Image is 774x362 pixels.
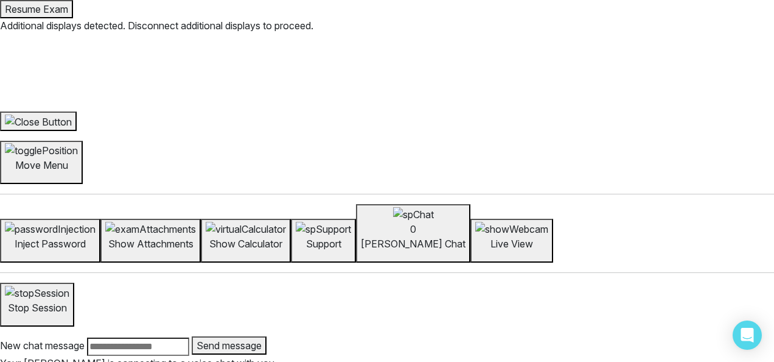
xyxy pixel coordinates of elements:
[100,219,201,263] button: Show Attachments
[206,222,286,236] img: virtualCalculator
[5,158,78,172] p: Move Menu
[5,300,69,315] p: Stop Session
[5,143,78,158] img: togglePosition
[105,236,196,251] p: Show Attachments
[105,222,196,236] img: examAttachments
[291,219,356,263] button: Support
[5,286,69,300] img: stopSession
[733,321,762,350] div: Open Intercom Messenger
[5,222,96,236] img: passwordInjection
[5,115,72,129] img: Close Button
[356,204,470,263] button: spChat0[PERSON_NAME] Chat
[296,222,351,236] img: spSupport
[361,222,465,236] div: 0
[201,219,291,263] button: Show Calculator
[475,222,548,236] img: showWebcam
[361,236,465,251] p: [PERSON_NAME] Chat
[475,236,548,251] p: Live View
[393,207,434,222] img: spChat
[5,236,96,251] p: Inject Password
[470,219,553,263] button: Live View
[296,236,351,251] p: Support
[206,236,286,251] p: Show Calculator
[192,336,267,355] button: Send message
[197,339,262,352] span: Send message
